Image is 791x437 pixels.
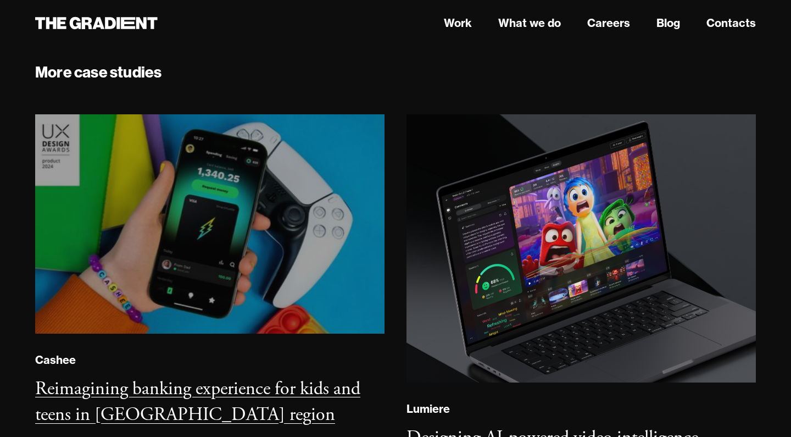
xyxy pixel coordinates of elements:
div: Cashee [35,353,76,367]
div: Lumiere [406,402,450,416]
h4: More case studies [35,60,756,84]
a: Blog [656,15,680,31]
a: What we do [498,15,561,31]
a: Contacts [706,15,756,31]
h3: Reimagining banking experience for kids and teens in [GEOGRAPHIC_DATA] region [35,377,360,427]
a: Work [444,15,472,31]
a: Careers [587,15,630,31]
